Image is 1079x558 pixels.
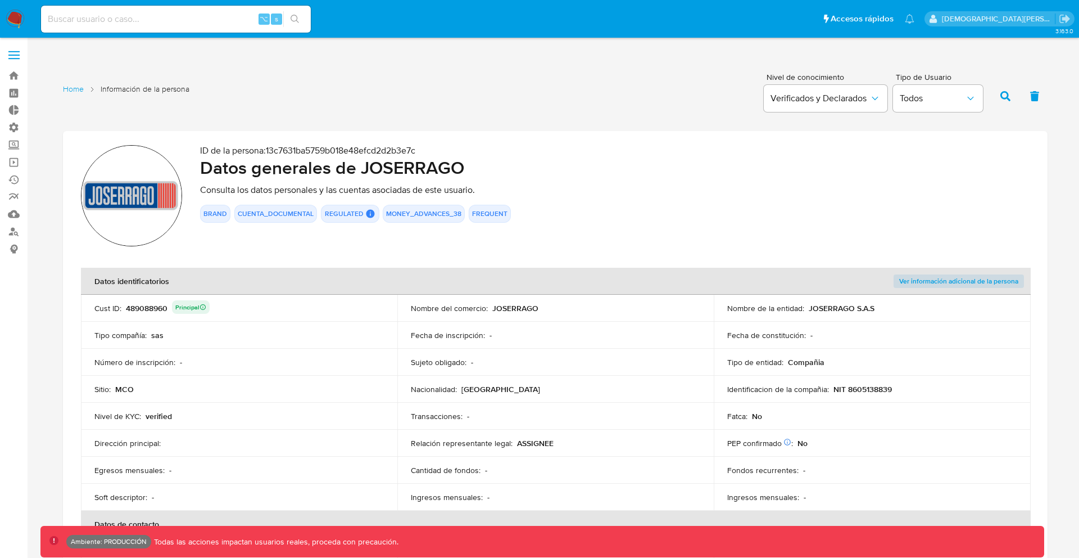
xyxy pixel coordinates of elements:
[63,84,84,94] a: Home
[71,539,147,544] p: Ambiente: PRODUCCIÓN
[893,85,983,112] button: Todos
[63,79,189,111] nav: List of pages
[41,12,311,26] input: Buscar usuario o caso...
[283,11,306,27] button: search-icon
[101,84,189,94] span: Información de la persona
[275,13,278,24] span: s
[831,13,894,25] span: Accesos rápidos
[767,73,887,81] span: Nivel de conocimiento
[1059,13,1071,25] a: Salir
[905,14,914,24] a: Notificaciones
[260,13,268,24] span: ⌥
[896,73,986,81] span: Tipo de Usuario
[770,93,869,104] span: Verificados y Declarados
[764,85,887,112] button: Verificados y Declarados
[900,93,965,104] span: Todos
[942,13,1055,24] p: jesus.vallezarante@mercadolibre.com.co
[151,537,398,547] p: Todas las acciones impactan usuarios reales, proceda con precaución.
